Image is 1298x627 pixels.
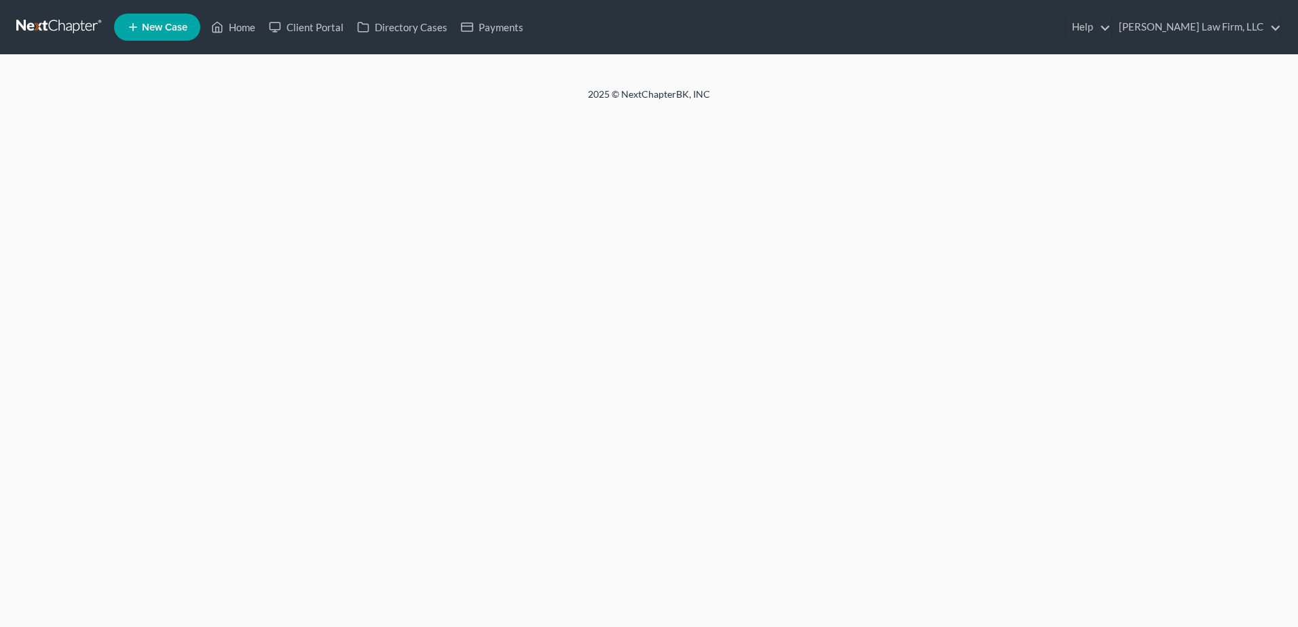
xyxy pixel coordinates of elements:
[262,88,1036,112] div: 2025 © NextChapterBK, INC
[1112,15,1281,39] a: [PERSON_NAME] Law Firm, LLC
[454,15,530,39] a: Payments
[114,14,200,41] new-legal-case-button: New Case
[1065,15,1111,39] a: Help
[204,15,262,39] a: Home
[262,15,350,39] a: Client Portal
[350,15,454,39] a: Directory Cases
